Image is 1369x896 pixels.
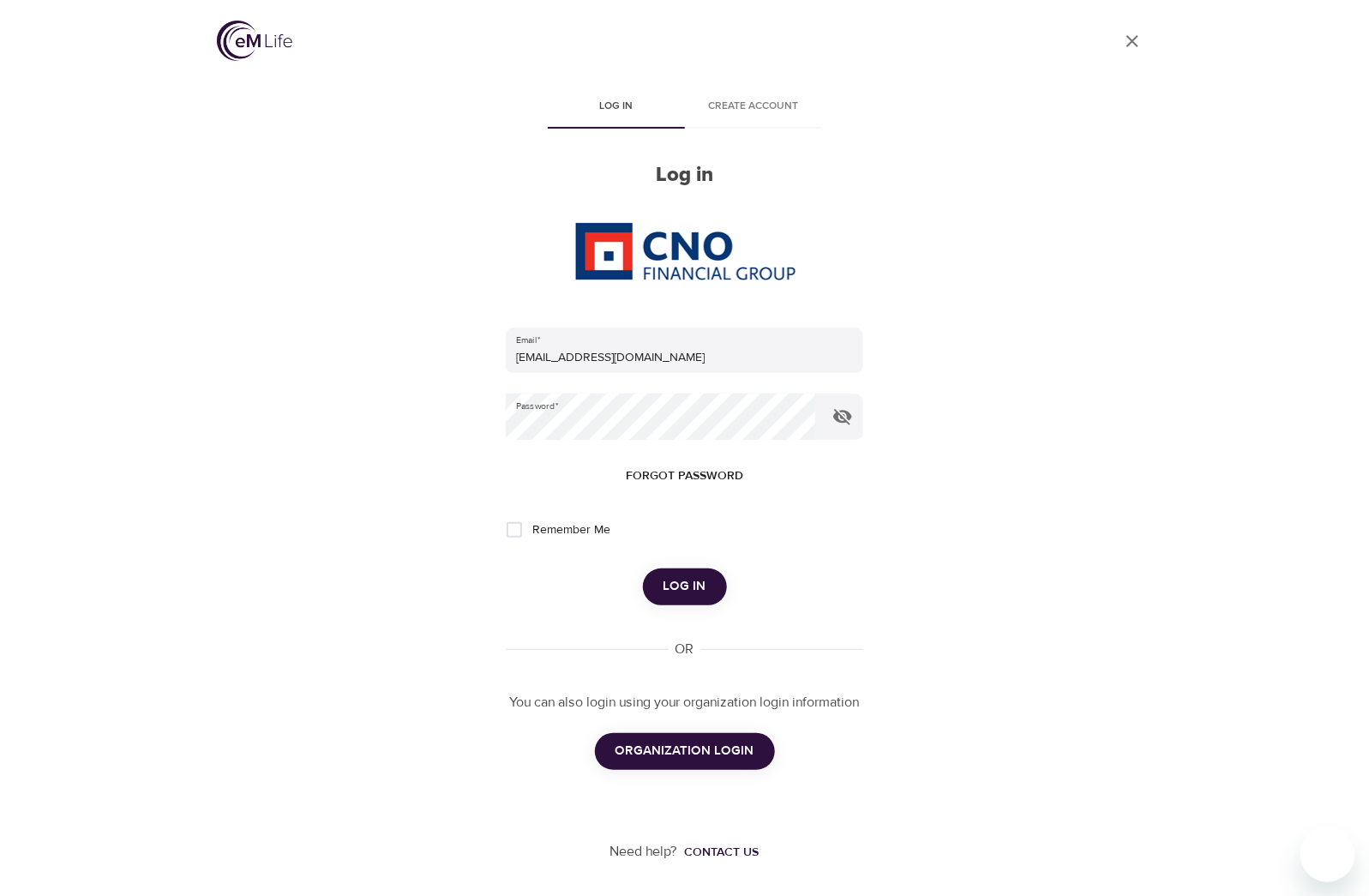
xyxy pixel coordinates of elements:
span: Log in [558,98,675,116]
div: Contact us [685,844,760,861]
button: ORGANIZATION LOGIN [595,733,775,769]
button: Forgot password [619,460,750,492]
p: Need help? [610,842,678,862]
p: You can also login using your organization login information [506,693,862,713]
a: Contact us [678,844,760,861]
div: disabled tabs example [506,87,862,129]
iframe: Button to launch messaging window [1300,827,1355,882]
a: close [1112,21,1153,62]
div: OR [669,640,701,659]
span: Forgot password [626,466,743,487]
span: Remember Me [532,521,610,539]
span: Log in [663,575,706,598]
img: logo [217,21,292,61]
img: CNO%20logo.png [574,222,796,280]
span: ORGANIZATION LOGIN [615,740,754,762]
h2: Log in [506,163,862,188]
button: Log in [643,568,727,604]
span: Create account [695,98,812,116]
